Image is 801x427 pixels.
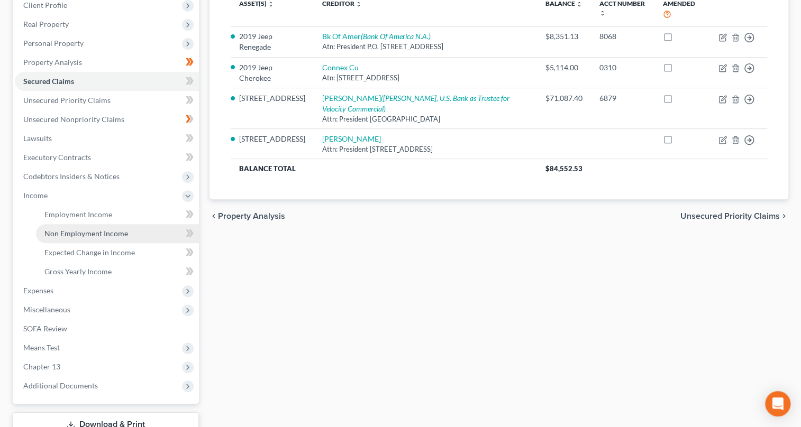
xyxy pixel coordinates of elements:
i: unfold_more [599,10,606,16]
span: Codebtors Insiders & Notices [23,172,120,181]
th: Balance Total [231,159,538,178]
span: Property Analysis [218,212,285,220]
div: 0310 [599,62,646,73]
a: Non Employment Income [36,224,199,243]
a: Expected Change in Income [36,243,199,262]
a: Unsecured Nonpriority Claims [15,110,199,129]
div: 6879 [599,93,646,104]
i: unfold_more [268,1,274,7]
a: Property Analysis [15,53,199,72]
i: ([PERSON_NAME], U.S. Bank as Trustee for Velocity Commercial) [322,94,509,113]
span: Gross Yearly Income [44,267,112,276]
i: (Bank Of America N.A.) [361,32,431,41]
div: Atn: President P.O. [STREET_ADDRESS] [322,42,529,52]
div: Attn: President [STREET_ADDRESS] [322,144,529,154]
a: Secured Claims [15,72,199,91]
div: Atn: [STREET_ADDRESS] [322,73,529,83]
span: Personal Property [23,39,84,48]
li: [STREET_ADDRESS] [239,93,306,104]
span: Executory Contracts [23,153,91,162]
i: chevron_right [780,212,788,220]
li: 2019 Jeep Cherokee [239,62,306,83]
span: Chapter 13 [23,362,60,371]
div: $8,351.13 [545,31,582,42]
span: Secured Claims [23,77,74,86]
span: Means Test [23,343,60,352]
div: 8068 [599,31,646,42]
div: Open Intercom Messenger [765,391,790,416]
span: Income [23,191,48,200]
span: Expenses [23,286,53,295]
i: chevron_left [210,212,218,220]
span: Additional Documents [23,381,98,390]
button: Unsecured Priority Claims chevron_right [680,212,788,220]
a: Unsecured Priority Claims [15,91,199,110]
span: Unsecured Priority Claims [23,96,111,105]
a: [PERSON_NAME]([PERSON_NAME], U.S. Bank as Trustee for Velocity Commercial) [322,94,509,113]
span: Employment Income [44,210,112,219]
li: 2019 Jeep Renegade [239,31,306,52]
span: Non Employment Income [44,229,128,238]
span: Miscellaneous [23,305,70,314]
span: Property Analysis [23,58,82,67]
span: Expected Change in Income [44,248,135,257]
i: unfold_more [576,1,582,7]
a: Connex Cu [322,63,359,72]
li: [STREET_ADDRESS] [239,134,306,144]
a: Lawsuits [15,129,199,148]
span: Unsecured Priority Claims [680,212,780,220]
a: Employment Income [36,205,199,224]
span: $84,552.53 [545,164,582,173]
a: SOFA Review [15,319,199,338]
span: Lawsuits [23,134,52,143]
a: Bk Of Amer(Bank Of America N.A.) [322,32,431,41]
span: Unsecured Nonpriority Claims [23,115,124,124]
a: [PERSON_NAME] [322,134,381,143]
div: $71,087.40 [545,93,582,104]
a: Executory Contracts [15,148,199,167]
i: unfold_more [356,1,362,7]
div: $5,114.00 [545,62,582,73]
span: Real Property [23,20,69,29]
span: SOFA Review [23,324,67,333]
button: chevron_left Property Analysis [210,212,285,220]
div: Attn: President [GEOGRAPHIC_DATA] [322,114,529,124]
span: Client Profile [23,1,67,10]
a: Gross Yearly Income [36,262,199,281]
